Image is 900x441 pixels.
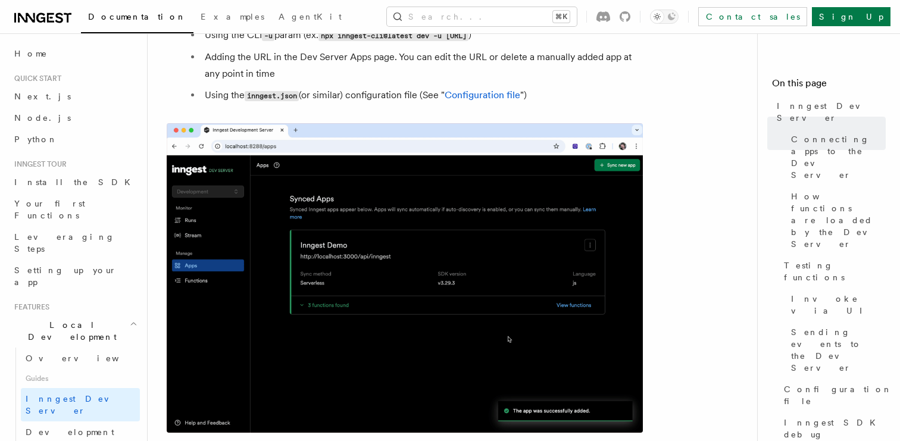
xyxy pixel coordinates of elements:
[791,326,886,374] span: Sending events to the Dev Server
[10,193,140,226] a: Your first Functions
[14,232,115,254] span: Leveraging Steps
[21,348,140,369] a: Overview
[387,7,577,26] button: Search...⌘K
[779,379,886,412] a: Configuration file
[21,369,140,388] span: Guides
[14,92,71,101] span: Next.js
[26,394,127,415] span: Inngest Dev Server
[791,293,886,317] span: Invoke via UI
[698,7,807,26] a: Contact sales
[772,95,886,129] a: Inngest Dev Server
[26,354,148,363] span: Overview
[21,388,140,421] a: Inngest Dev Server
[201,12,264,21] span: Examples
[271,4,349,32] a: AgentKit
[14,48,48,60] span: Home
[786,321,886,379] a: Sending events to the Dev Server
[779,255,886,288] a: Testing functions
[245,91,299,101] code: inngest.json
[14,113,71,123] span: Node.js
[10,43,140,64] a: Home
[318,31,468,41] code: npx inngest-cli@latest dev -u [URL]
[201,49,643,82] li: Adding the URL in the Dev Server Apps page. You can edit the URL or delete a manually added app a...
[201,27,643,44] li: Using the CLI param (ex. )
[812,7,890,26] a: Sign Up
[10,86,140,107] a: Next.js
[10,259,140,293] a: Setting up your app
[81,4,193,33] a: Documentation
[167,123,643,433] img: Dev Server demo manually syncing an app
[10,129,140,150] a: Python
[10,302,49,312] span: Features
[14,265,117,287] span: Setting up your app
[10,314,140,348] button: Local Development
[10,107,140,129] a: Node.js
[445,89,520,101] a: Configuration file
[10,74,61,83] span: Quick start
[10,159,67,169] span: Inngest tour
[14,177,137,187] span: Install the SDK
[279,12,342,21] span: AgentKit
[10,319,130,343] span: Local Development
[791,190,886,250] span: How functions are loaded by the Dev Server
[791,133,886,181] span: Connecting apps to the Dev Server
[193,4,271,32] a: Examples
[784,259,886,283] span: Testing functions
[786,129,886,186] a: Connecting apps to the Dev Server
[777,100,886,124] span: Inngest Dev Server
[772,76,886,95] h4: On this page
[14,135,58,144] span: Python
[88,12,186,21] span: Documentation
[784,383,892,407] span: Configuration file
[201,87,643,104] li: Using the (or similar) configuration file (See " ")
[786,186,886,255] a: How functions are loaded by the Dev Server
[650,10,679,24] button: Toggle dark mode
[14,199,85,220] span: Your first Functions
[10,171,140,193] a: Install the SDK
[786,288,886,321] a: Invoke via UI
[553,11,570,23] kbd: ⌘K
[262,31,274,41] code: -u
[10,226,140,259] a: Leveraging Steps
